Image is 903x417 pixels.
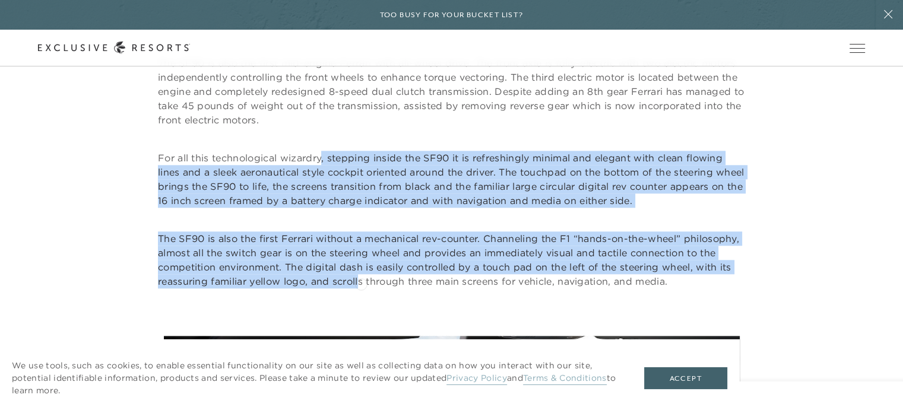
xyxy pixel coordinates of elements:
[644,367,727,390] button: Accept
[158,56,745,127] p: The SF90 is also the first mid-engine Ferrari with all-wheel drive. The front axle is fully-elect...
[850,44,865,52] button: Open navigation
[12,359,620,397] p: We use tools, such as cookies, to enable essential functionality on our site as well as collectin...
[158,151,745,208] p: For all this technological wizardry, stepping inside the SF90 it is refreshingly minimal and eleg...
[380,9,524,21] h6: Too busy for your bucket list?
[446,373,506,385] a: Privacy Policy
[158,231,745,288] p: The SF90 is also the first Ferrari without a mechanical rev-counter. Channeling the F1 “hands-on-...
[523,373,607,385] a: Terms & Conditions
